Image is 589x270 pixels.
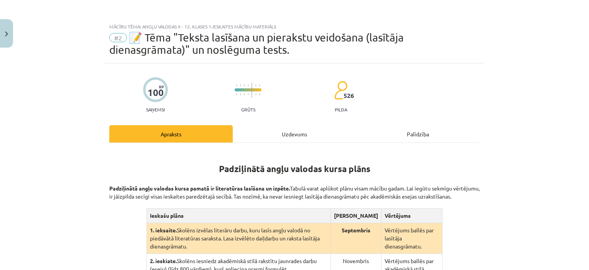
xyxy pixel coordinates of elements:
[356,125,480,142] div: Palīdzība
[109,185,290,192] strong: Padziļinātā angļu valodas kursa pamatā ir literatūras lasīšana un izpēte.
[236,84,237,86] img: icon-short-line-57e1e144782c952c97e751825c79c345078a6d821885a25fce030b3d8c18986b.svg
[381,209,442,223] th: Vērtējums
[255,84,256,86] img: icon-short-line-57e1e144782c952c97e751825c79c345078a6d821885a25fce030b3d8c18986b.svg
[5,31,8,36] img: icon-close-lesson-0947bae3869378f0d4975bcd49f059093ad1ed9edebbc8119c70593378902aed.svg
[331,209,381,223] th: [PERSON_NAME]
[259,84,260,86] img: icon-short-line-57e1e144782c952c97e751825c79c345078a6d821885a25fce030b3d8c18986b.svg
[109,31,404,56] span: 📝 Tēma "Teksta lasīšana un pierakstu veidošana (lasītāja dienasgrāmata)" un noslēguma tests.
[381,223,442,254] td: Vērtējums ballēs par lasītāja dienasgrāmatu.
[109,176,480,200] p: Tabulā varat aplūkot plānu visam mācību gadam. Lai iegūtu sekmīgu vērtējumu, ir jāizpilda secīgi ...
[241,107,255,112] p: Grūts
[344,92,354,99] span: 526
[334,81,347,100] img: students-c634bb4e5e11cddfef0936a35e636f08e4e9abd3cc4e673bd6f9a4125e45ecb1.svg
[143,107,168,112] p: Saņemsi
[109,24,480,29] div: Mācību tēma: Angļu valodas ii - 12. klases 1.ieskaites mācību materiāls
[146,223,331,254] td: Skolēns izvēlas literāru darbu, kuru lasīs angļu valodā no piedāvātā literatūras saraksta. Lasa i...
[240,84,241,86] img: icon-short-line-57e1e144782c952c97e751825c79c345078a6d821885a25fce030b3d8c18986b.svg
[236,93,237,95] img: icon-short-line-57e1e144782c952c97e751825c79c345078a6d821885a25fce030b3d8c18986b.svg
[150,227,177,234] strong: 1. ieksaite.
[244,84,245,86] img: icon-short-line-57e1e144782c952c97e751825c79c345078a6d821885a25fce030b3d8c18986b.svg
[159,84,164,89] span: XP
[255,93,256,95] img: icon-short-line-57e1e144782c952c97e751825c79c345078a6d821885a25fce030b3d8c18986b.svg
[109,125,233,142] div: Apraksts
[244,93,245,95] img: icon-short-line-57e1e144782c952c97e751825c79c345078a6d821885a25fce030b3d8c18986b.svg
[342,227,370,234] strong: Septembris
[109,33,127,42] span: #2
[335,107,347,112] p: pilda
[146,209,331,223] th: Ieskašu plāns
[148,87,164,98] div: 100
[150,257,177,264] strong: 2. ieskiate.
[259,93,260,95] img: icon-short-line-57e1e144782c952c97e751825c79c345078a6d821885a25fce030b3d8c18986b.svg
[233,125,356,142] div: Uzdevums
[240,93,241,95] img: icon-short-line-57e1e144782c952c97e751825c79c345078a6d821885a25fce030b3d8c18986b.svg
[219,163,370,174] strong: Padziļinātā angļu valodas kursa plāns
